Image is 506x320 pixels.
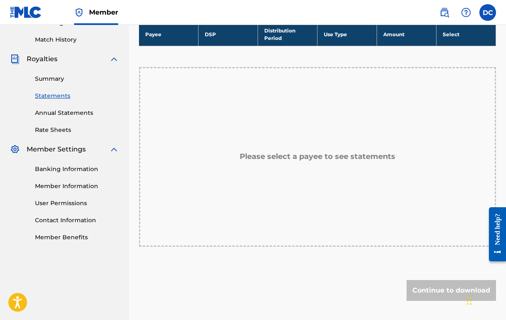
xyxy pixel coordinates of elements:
[479,4,496,21] div: User Menu
[35,126,119,134] a: Rate Sheets
[198,23,258,46] th: DSP
[437,23,496,46] th: Select
[258,23,317,46] th: Distribution Period
[35,182,119,191] a: Member Information
[467,288,472,313] div: Drag
[35,92,119,100] a: Statements
[27,144,86,154] span: Member Settings
[10,144,20,154] img: Member Settings
[439,7,449,17] img: search
[458,4,474,21] div: Help
[10,54,20,64] img: Royalties
[74,7,84,17] img: Top Rightsholder
[35,74,119,83] a: Summary
[27,54,57,64] span: Royalties
[317,23,377,46] th: Use Type
[10,6,42,18] img: MLC Logo
[139,23,198,46] th: Payee
[483,199,506,270] iframe: Resource Center
[35,165,119,174] a: Banking Information
[109,54,119,64] img: expand
[109,144,119,154] img: expand
[35,233,119,242] a: Member Benefits
[35,35,119,44] a: Match History
[240,152,395,161] h5: Please select a payee to see statements
[464,280,506,320] iframe: Chat Widget
[35,216,119,225] a: Contact Information
[35,199,119,208] a: User Permissions
[461,7,471,17] img: help
[436,4,453,21] a: Public Search
[89,7,118,17] span: Member
[35,109,119,117] a: Annual Statements
[377,23,437,46] th: Amount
